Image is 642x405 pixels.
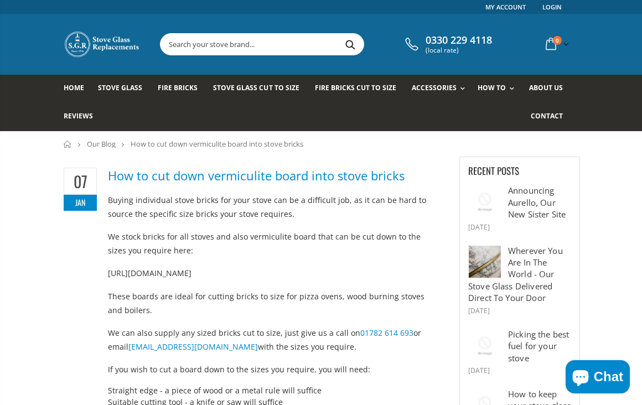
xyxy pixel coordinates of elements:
[468,222,490,232] time: [DATE]
[64,103,101,131] a: Reviews
[360,328,413,338] a: 01782 614 693
[553,36,562,45] span: 0
[478,75,520,103] a: How To
[64,111,93,121] span: Reviews
[64,83,84,92] span: Home
[108,362,429,376] p: If you wish to cut a board down to the sizes you require, you will need:
[158,75,206,103] a: Fire Bricks
[468,366,490,375] time: [DATE]
[87,139,116,149] a: Our Blog
[562,360,633,396] inbox-online-store-chat: Shopify online store chat
[98,75,151,103] a: Stove Glass
[108,289,429,317] p: These boards are ideal for cutting bricks to size for pizza ovens, wood burning stoves and boilers.
[98,83,142,92] span: Stove Glass
[64,30,141,58] img: Stove Glass Replacement
[213,83,299,92] span: Stove Glass Cut To Size
[161,34,465,55] input: Search your stove brand...
[108,230,429,257] p: We stock bricks for all stoves and also vermiculite board that can be cut down to the sizes you r...
[468,245,563,304] a: Wherever You Are In The World - Our Stove Glass Delivered Direct To Your Door
[213,75,307,103] a: Stove Glass Cut To Size
[64,141,72,148] a: Home
[158,83,198,92] span: Fire Bricks
[508,329,569,364] a: Picking the best fuel for your stove
[108,326,429,354] p: We can also supply any sized bricks cut to size, just give us a call on or email with the sizes y...
[64,168,446,184] a: How to cut down vermiculite board into stove bricks
[529,75,571,103] a: About us
[478,83,506,92] span: How To
[338,34,363,55] button: Search
[108,385,429,396] li: Straight edge - a piece of wood or a metal rule will suffice
[468,165,571,176] h3: Recent Posts
[531,111,563,121] span: Contact
[412,83,457,92] span: Accessories
[541,33,571,55] a: 0
[64,195,97,211] span: Jan
[64,168,97,195] span: 07
[315,75,405,103] a: Fire Bricks Cut To Size
[108,266,429,280] p: [URL][DOMAIN_NAME]
[468,306,490,315] time: [DATE]
[315,83,396,92] span: Fire Bricks Cut To Size
[128,341,258,352] a: [EMAIL_ADDRESS][DOMAIN_NAME]
[412,75,470,103] a: Accessories
[131,139,303,149] span: How to cut down vermiculite board into stove bricks
[531,103,571,131] a: Contact
[108,193,429,221] p: Buying individual stove bricks for your stove can be a difficult job, as it can be hard to source...
[529,83,563,92] span: About us
[508,185,566,220] a: Announcing Aurello, Our New Sister Site
[64,75,92,103] a: Home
